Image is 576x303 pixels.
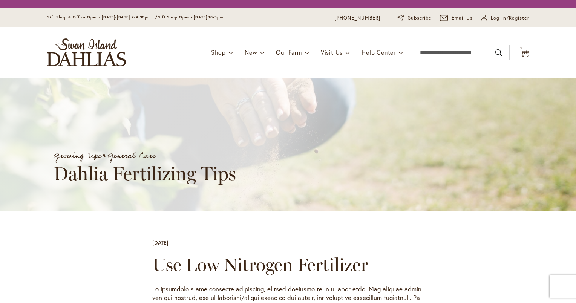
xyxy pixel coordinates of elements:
div: [DATE] [152,239,169,246]
span: Log In/Register [491,14,529,22]
span: New [245,48,257,56]
button: Search [495,47,502,59]
a: Subscribe [397,14,432,22]
span: Subscribe [408,14,432,22]
div: & [54,149,536,163]
a: Growing Tips [54,148,101,163]
span: Our Farm [276,48,302,56]
span: Help Center [362,48,396,56]
span: Shop [211,48,226,56]
a: General Care [108,148,155,163]
span: Gift Shop & Office Open - [DATE]-[DATE] 9-4:30pm / [47,15,158,20]
a: Email Us [440,14,473,22]
a: [PHONE_NUMBER] [335,14,380,22]
a: Log In/Register [481,14,529,22]
span: Gift Shop Open - [DATE] 10-3pm [158,15,223,20]
span: Email Us [452,14,473,22]
h2: Use Low Nitrogen Fertilizer [152,254,424,275]
a: store logo [47,38,126,66]
span: Visit Us [321,48,343,56]
h1: Dahlia Fertilizing Tips [54,163,415,185]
